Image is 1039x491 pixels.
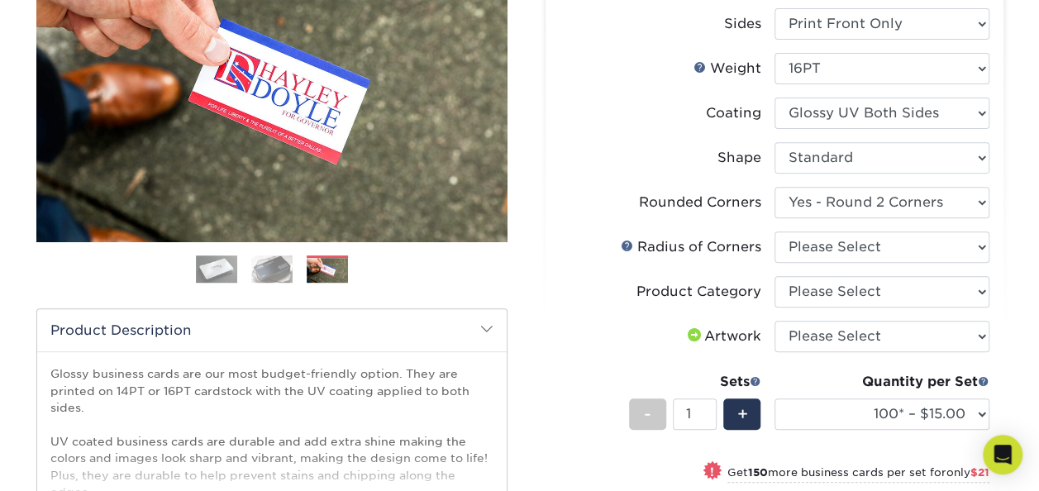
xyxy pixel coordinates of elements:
small: Get more business cards per set for [727,466,989,483]
div: Product Category [636,282,761,302]
div: Sides [724,14,761,34]
div: Sets [629,372,761,392]
img: Business Cards 01 [196,249,237,290]
h2: Product Description [37,309,507,351]
div: Shape [717,148,761,168]
div: Radius of Corners [621,237,761,257]
img: Business Cards 03 [307,258,348,284]
strong: 150 [748,466,768,479]
div: Weight [693,59,761,79]
span: + [736,402,747,427]
span: - [644,402,651,427]
iframe: Google Customer Reviews [4,441,141,485]
div: Rounded Corners [639,193,761,212]
div: Open Intercom Messenger [983,435,1022,474]
img: Business Cards 02 [251,255,293,284]
span: ! [710,463,714,480]
div: Quantity per Set [774,372,989,392]
span: $21 [970,466,989,479]
span: only [946,466,989,479]
div: Artwork [684,327,761,346]
div: Coating [706,103,761,123]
